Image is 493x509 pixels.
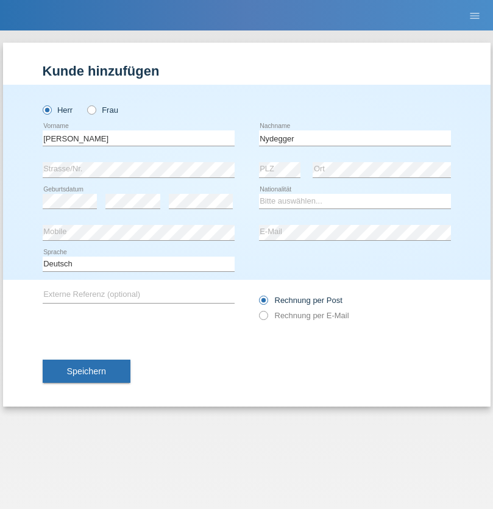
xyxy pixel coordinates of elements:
i: menu [469,10,481,22]
input: Rechnung per E-Mail [259,311,267,326]
a: menu [463,12,487,19]
input: Herr [43,105,51,113]
label: Rechnung per Post [259,296,342,305]
label: Herr [43,105,73,115]
span: Speichern [67,366,106,376]
h1: Kunde hinzufügen [43,63,451,79]
input: Rechnung per Post [259,296,267,311]
label: Rechnung per E-Mail [259,311,349,320]
button: Speichern [43,360,130,383]
label: Frau [87,105,118,115]
input: Frau [87,105,95,113]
